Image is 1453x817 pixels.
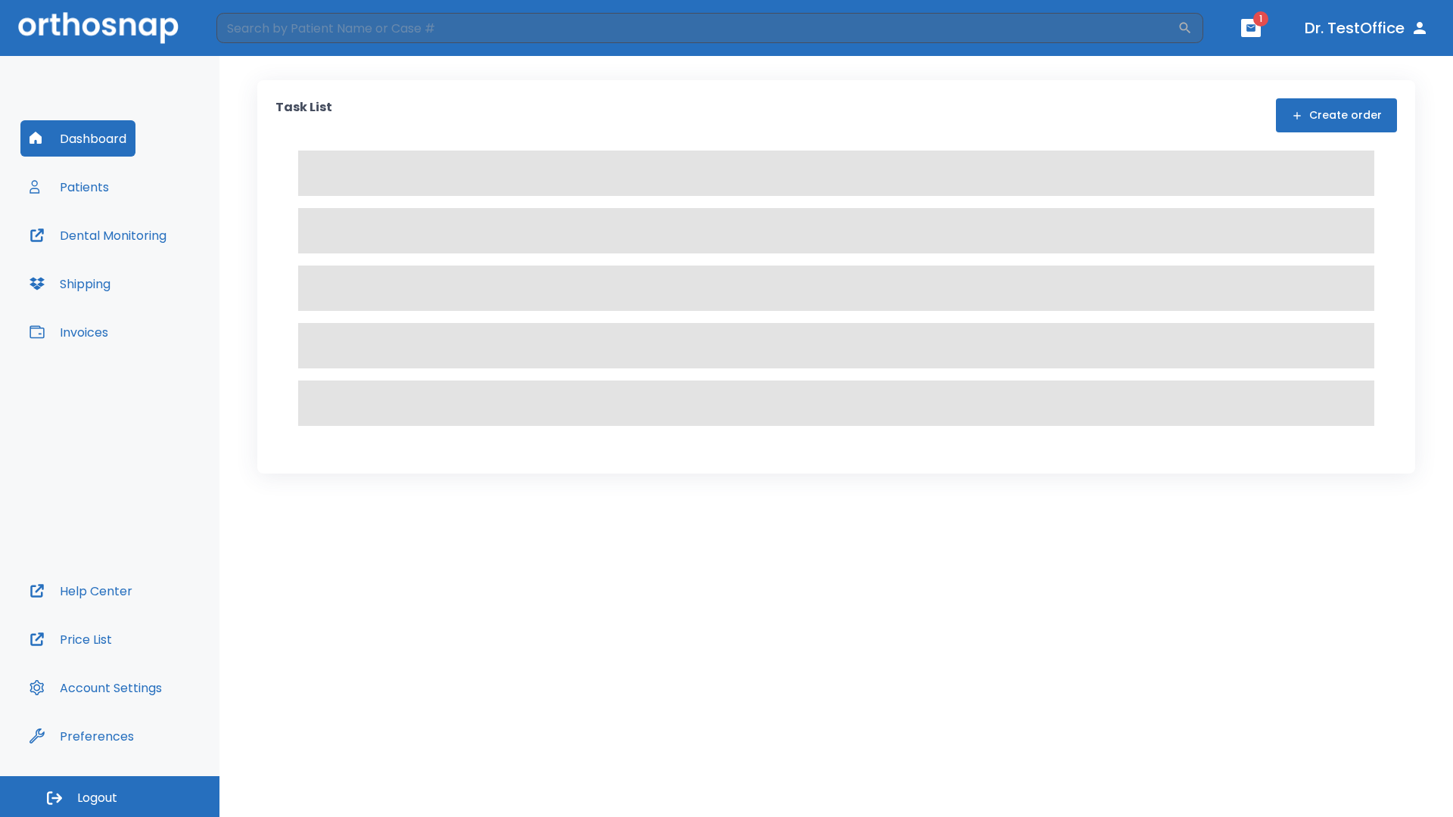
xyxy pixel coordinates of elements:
button: Preferences [20,718,143,754]
p: Task List [275,98,332,132]
button: Dr. TestOffice [1299,14,1435,42]
button: Shipping [20,266,120,302]
button: Account Settings [20,669,171,706]
button: Price List [20,621,121,657]
button: Dashboard [20,120,135,157]
button: Dental Monitoring [20,217,176,253]
button: Help Center [20,573,142,609]
img: Orthosnap [18,12,179,43]
span: 1 [1253,11,1268,26]
span: Logout [77,790,117,806]
input: Search by Patient Name or Case # [216,13,1178,43]
button: Invoices [20,314,117,350]
button: Create order [1276,98,1397,132]
button: Patients [20,169,118,205]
